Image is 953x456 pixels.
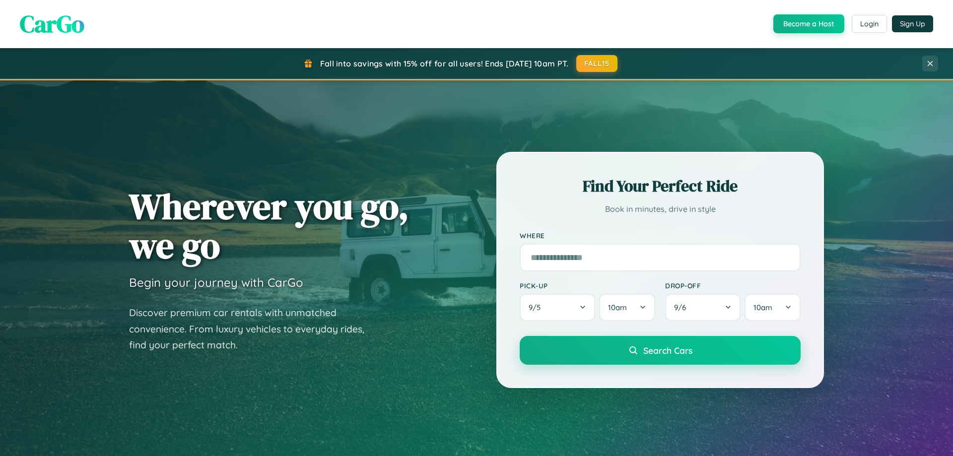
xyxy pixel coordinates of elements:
[773,14,844,33] button: Become a Host
[529,303,545,312] span: 9 / 5
[129,275,303,290] h3: Begin your journey with CarGo
[20,7,84,40] span: CarGo
[753,303,772,312] span: 10am
[520,336,801,365] button: Search Cars
[520,281,655,290] label: Pick-up
[892,15,933,32] button: Sign Up
[665,294,741,321] button: 9/6
[520,294,595,321] button: 9/5
[320,59,569,68] span: Fall into savings with 15% off for all users! Ends [DATE] 10am PT.
[643,345,692,356] span: Search Cars
[608,303,627,312] span: 10am
[129,305,377,353] p: Discover premium car rentals with unmatched convenience. From luxury vehicles to everyday rides, ...
[852,15,887,33] button: Login
[665,281,801,290] label: Drop-off
[129,187,409,265] h1: Wherever you go, we go
[520,231,801,240] label: Where
[674,303,691,312] span: 9 / 6
[745,294,801,321] button: 10am
[520,202,801,216] p: Book in minutes, drive in style
[599,294,655,321] button: 10am
[576,55,618,72] button: FALL15
[520,175,801,197] h2: Find Your Perfect Ride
